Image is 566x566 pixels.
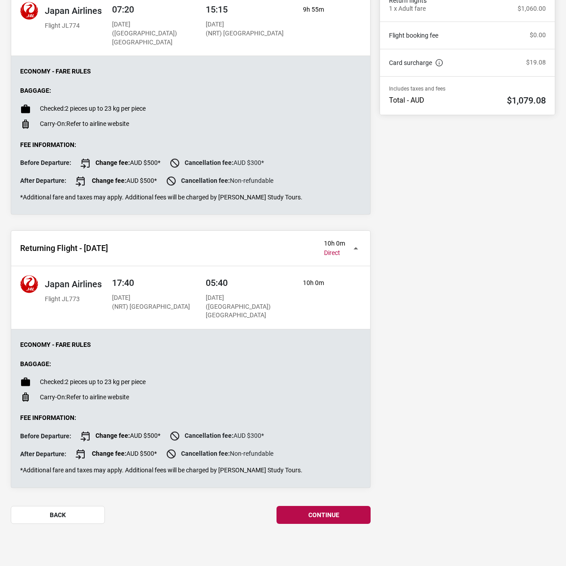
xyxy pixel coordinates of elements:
span: Direct [324,249,340,257]
img: Japan Airlines [20,2,38,20]
p: (NRT) [GEOGRAPHIC_DATA] [206,29,284,38]
p: [DATE] [112,20,192,29]
span: Checked: [40,378,65,385]
p: Flight JL774 [45,22,102,30]
strong: Before Departure: [20,159,71,166]
strong: Cancellation fee: [185,159,233,166]
span: 17:40 [112,277,134,288]
button: back [11,506,105,524]
p: Total - AUD [389,96,424,105]
strong: Baggage: [20,87,51,94]
p: *Additional fare and taxes may apply. Additional fees will be charged by [PERSON_NAME] Study Tours. [20,467,361,474]
p: 2 pieces up to 23 kg per piece [40,378,146,386]
p: 1 x Adult fare [389,5,426,13]
strong: Fee Information: [20,414,76,421]
strong: Change fee: [95,432,130,439]
img: Japan Airlines [20,275,38,293]
button: Returning Flight - [DATE] 10h 0m Direct [11,231,370,266]
strong: Cancellation fee: [181,177,230,184]
p: Flight JL773 [45,295,102,304]
p: Economy - Fare Rules [20,68,361,75]
a: Flight booking fee [389,31,438,40]
strong: Baggage: [20,360,51,367]
p: 10h 0m [303,279,346,288]
p: [DATE] [112,294,190,302]
strong: Change fee: [92,450,126,457]
span: Carry-On: [40,120,66,127]
span: Checked: [40,105,65,112]
p: $1,060.00 [518,5,546,13]
h2: Japan Airlines [45,279,102,289]
p: 2 pieces up to 23 kg per piece [40,105,146,112]
h2: $1,079.08 [507,95,546,106]
strong: Fee Information: [20,141,76,148]
button: continue [277,506,371,524]
a: Card surcharge [389,58,443,67]
span: AUD $500* [75,449,157,459]
strong: Cancellation fee: [181,450,230,457]
span: AUD $500* [75,176,157,186]
p: [DATE] [206,20,284,29]
p: Refer to airline website [40,393,129,401]
strong: After Departure: [20,177,66,184]
strong: After Departure: [20,450,66,458]
span: 15:15 [206,4,228,15]
p: (NRT) [GEOGRAPHIC_DATA] [112,302,190,311]
p: $19.08 [526,59,546,66]
p: Includes taxes and fees [389,86,546,92]
strong: Cancellation fee: [185,432,233,439]
strong: Change fee: [92,177,126,184]
strong: Change fee: [95,159,130,166]
strong: Before Departure: [20,432,71,440]
span: AUD $500* [80,431,160,441]
p: $0.00 [530,31,546,39]
span: 07:20 [112,4,134,15]
h2: Returning Flight - [DATE] [20,243,108,253]
p: [DATE] [206,294,286,302]
span: AUD $300* [169,158,264,169]
span: Non-refundable [166,449,273,459]
span: 05:40 [206,277,228,288]
p: 10h 0m [324,240,345,247]
span: AUD $500* [80,158,160,169]
p: 9h 55m [303,5,346,14]
p: *Additional fare and taxes may apply. Additional fees will be charged by [PERSON_NAME] Study Tours. [20,194,361,201]
span: Carry-On: [40,393,66,401]
p: Economy - Fare Rules [20,341,361,349]
p: ([GEOGRAPHIC_DATA]) [GEOGRAPHIC_DATA] [206,302,286,320]
p: ([GEOGRAPHIC_DATA]) [GEOGRAPHIC_DATA] [112,29,192,47]
h2: Japan Airlines [45,5,102,16]
span: AUD $300* [169,431,264,441]
p: Refer to airline website [40,120,129,128]
span: Non-refundable [166,176,273,186]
